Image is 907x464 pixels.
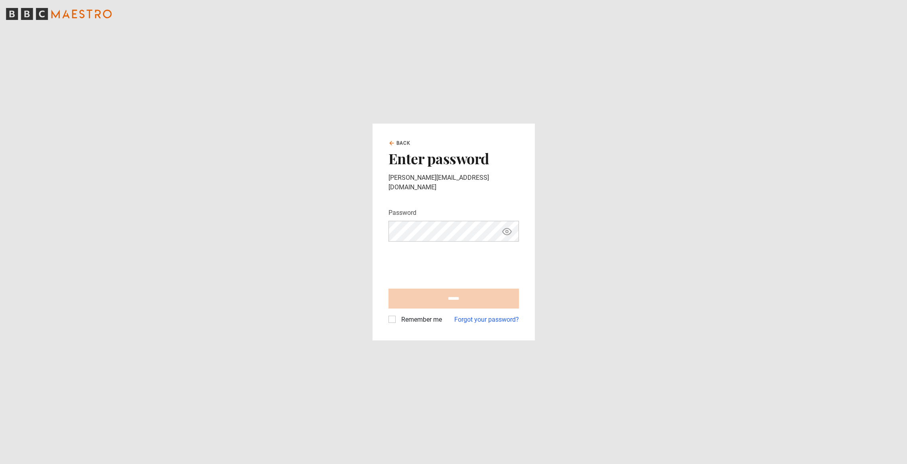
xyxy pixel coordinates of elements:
button: Show password [500,224,514,238]
label: Password [388,208,416,218]
iframe: reCAPTCHA [388,248,510,279]
p: [PERSON_NAME][EMAIL_ADDRESS][DOMAIN_NAME] [388,173,519,192]
a: Forgot your password? [454,315,519,324]
a: Back [388,140,411,147]
svg: BBC Maestro [6,8,112,20]
label: Remember me [398,315,442,324]
span: Back [396,140,411,147]
h2: Enter password [388,150,519,167]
